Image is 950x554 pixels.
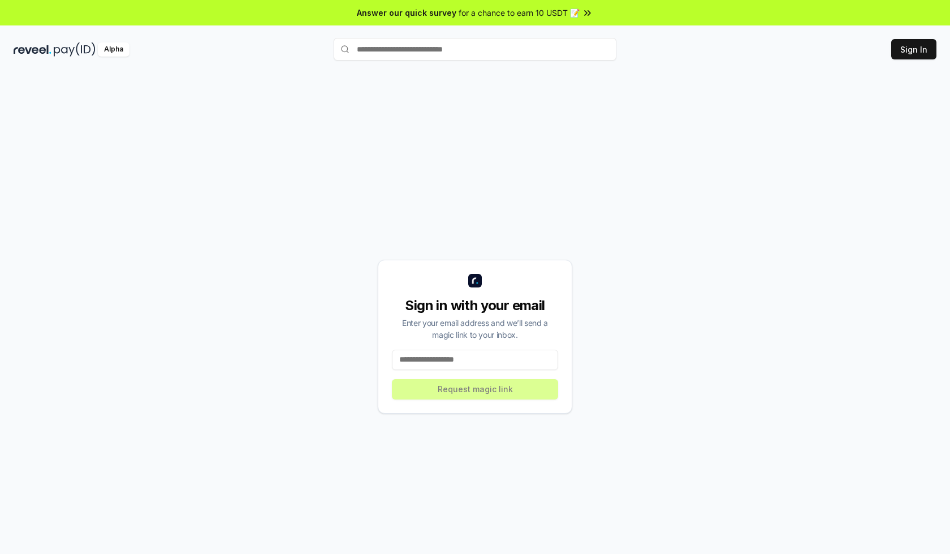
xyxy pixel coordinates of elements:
[98,42,129,57] div: Alpha
[54,42,96,57] img: pay_id
[468,274,482,287] img: logo_small
[357,7,456,19] span: Answer our quick survey
[392,317,558,341] div: Enter your email address and we’ll send a magic link to your inbox.
[459,7,580,19] span: for a chance to earn 10 USDT 📝
[891,39,936,59] button: Sign In
[392,297,558,315] div: Sign in with your email
[14,42,51,57] img: reveel_dark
